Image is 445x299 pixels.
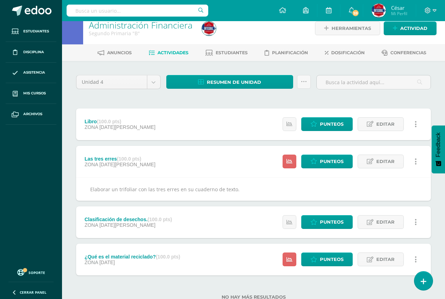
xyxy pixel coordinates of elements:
a: Disciplina [6,42,56,63]
img: 97e2aee4511ffbb91b5db86908f133de.png [372,4,386,18]
span: Planificación [272,50,308,55]
span: Actividad [400,22,427,35]
span: Archivos [23,111,42,117]
span: Editar [376,118,395,131]
a: Administración Financiera [89,19,192,31]
strong: (100.0 pts) [148,217,172,222]
span: Asistencia [23,70,45,75]
a: Estudiantes [205,47,248,58]
a: Planificación [265,47,308,58]
span: Cerrar panel [20,290,47,295]
a: Punteos [301,117,353,131]
span: ZONA [85,124,98,130]
h1: Administración Financiera [89,20,193,30]
span: Anuncios [107,50,132,55]
span: Disciplina [23,49,44,55]
input: Busca la actividad aquí... [317,75,431,89]
a: Herramientas [315,21,380,35]
div: Clasificación de desechos. [85,217,172,222]
strong: (100.0 pts) [97,119,121,124]
span: ZONA [85,222,98,228]
span: Dosificación [331,50,365,55]
span: Editar [376,155,395,168]
span: Herramientas [332,22,371,35]
span: 59 [352,9,359,17]
a: Archivos [6,104,56,125]
strong: (100.0 pts) [117,156,141,162]
span: Conferencias [390,50,426,55]
input: Busca un usuario... [67,5,208,17]
span: [DATE][PERSON_NAME] [99,162,155,167]
span: Estudiantes [23,29,49,34]
img: 97e2aee4511ffbb91b5db86908f133de.png [202,21,216,36]
a: Conferencias [382,47,426,58]
a: Punteos [301,253,353,266]
a: Estudiantes [6,21,56,42]
span: Punteos [320,253,344,266]
a: Punteos [301,215,353,229]
span: Feedback [435,132,441,157]
a: Actividades [149,47,188,58]
span: Mis cursos [23,91,46,96]
div: Las tres erres [85,156,155,162]
a: Dosificación [325,47,365,58]
span: Punteos [320,216,344,229]
span: Editar [376,216,395,229]
span: Editar [376,253,395,266]
span: [DATE][PERSON_NAME] [99,124,155,130]
a: Actividad [384,21,437,35]
span: Resumen de unidad [207,76,261,89]
span: [DATE] [99,260,115,265]
span: Unidad 4 [82,75,142,89]
div: Libro [85,119,155,124]
div: ¿Qué es el material reciclado? [85,254,180,260]
div: Elaborar un trifoliar con las tres erres en su cuaderno de texto. [76,177,431,201]
span: Punteos [320,155,344,168]
span: [DATE][PERSON_NAME] [99,222,155,228]
span: Estudiantes [216,50,248,55]
button: Feedback - Mostrar encuesta [432,125,445,173]
a: Anuncios [98,47,132,58]
span: ZONA [85,162,98,167]
span: Actividades [157,50,188,55]
a: Resumen de unidad [166,75,293,89]
span: Punteos [320,118,344,131]
span: Soporte [29,270,45,275]
a: Mis cursos [6,83,56,104]
a: Punteos [301,155,353,168]
span: Mi Perfil [391,11,407,17]
strong: (100.0 pts) [156,254,180,260]
span: César [391,4,407,11]
div: Segundo Primaria 'B' [89,30,193,37]
a: Soporte [8,267,54,277]
a: Unidad 4 [76,75,160,89]
span: ZONA [85,260,98,265]
a: Asistencia [6,63,56,83]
